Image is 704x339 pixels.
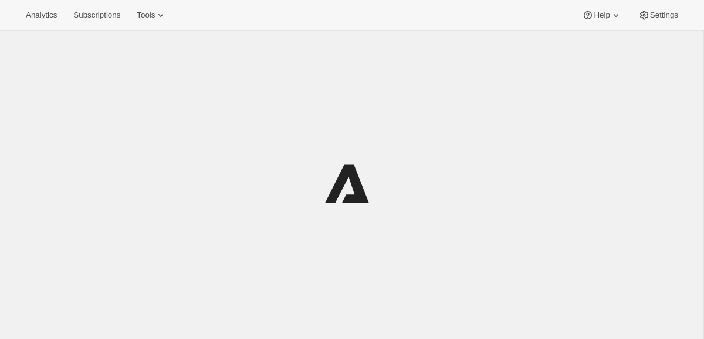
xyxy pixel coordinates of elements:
span: Analytics [26,11,57,20]
button: Tools [130,7,174,23]
button: Help [575,7,628,23]
button: Subscriptions [66,7,127,23]
span: Subscriptions [73,11,120,20]
span: Help [594,11,610,20]
span: Tools [137,11,155,20]
button: Analytics [19,7,64,23]
button: Settings [631,7,685,23]
span: Settings [650,11,678,20]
